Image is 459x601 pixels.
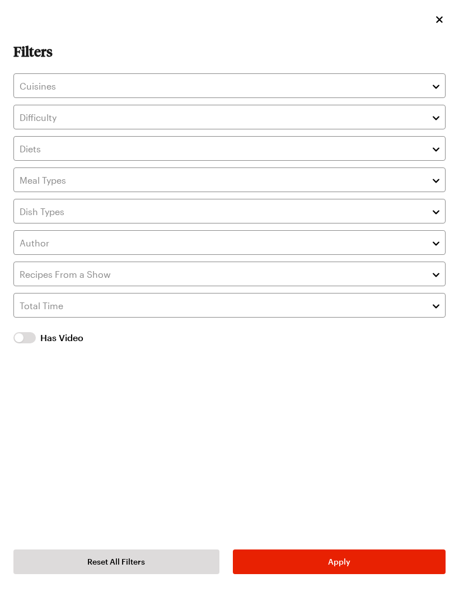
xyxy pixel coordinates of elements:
[13,73,446,98] input: Cuisines
[233,549,446,574] button: Apply
[13,549,219,574] button: Reset All Filters
[13,230,446,255] input: Author
[13,43,53,60] span: Filters
[13,199,446,223] input: Dish Types
[13,293,446,318] input: Total Time
[40,331,446,344] span: Has Video
[328,556,350,567] span: Apply
[13,167,446,192] input: Meal Types
[87,556,145,567] span: Reset All Filters
[13,136,446,161] input: Diets
[433,13,446,26] button: close
[13,105,446,129] input: Difficulty
[13,262,446,286] input: Recipes From a Show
